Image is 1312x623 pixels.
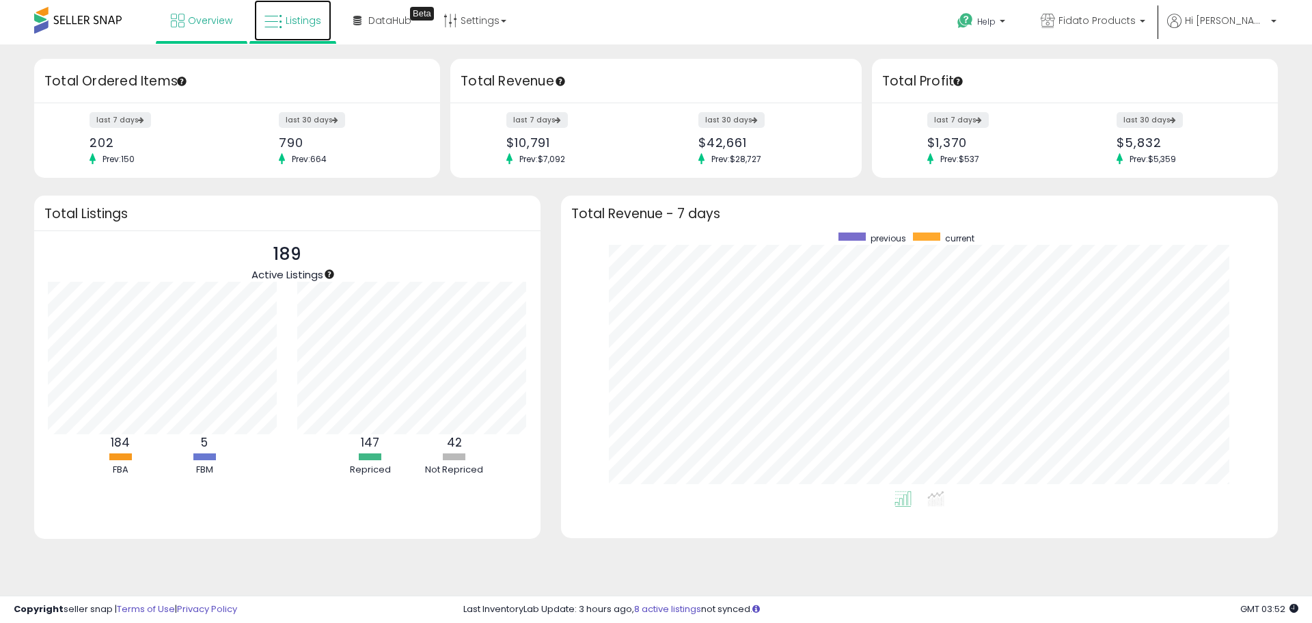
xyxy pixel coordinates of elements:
[96,153,141,165] span: Prev: 150
[286,14,321,27] span: Listings
[323,268,336,280] div: Tooltip anchor
[279,135,416,150] div: 790
[79,464,161,477] div: FBA
[957,12,974,29] i: Get Help
[506,112,568,128] label: last 7 days
[506,135,646,150] div: $10,791
[117,602,175,615] a: Terms of Use
[368,14,411,27] span: DataHub
[698,112,765,128] label: last 30 days
[1123,153,1183,165] span: Prev: $5,359
[952,75,964,88] div: Tooltip anchor
[945,233,974,244] span: current
[1117,135,1254,150] div: $5,832
[946,2,1019,44] a: Help
[927,112,989,128] label: last 7 days
[933,153,986,165] span: Prev: $537
[1058,14,1136,27] span: Fidato Products
[14,602,64,615] strong: Copyright
[871,233,906,244] span: previous
[882,72,1268,91] h3: Total Profit
[512,153,572,165] span: Prev: $7,092
[705,153,768,165] span: Prev: $28,727
[447,434,462,451] b: 42
[977,16,996,27] span: Help
[463,603,1298,616] div: Last InventoryLab Update: 3 hours ago, not synced.
[554,75,566,88] div: Tooltip anchor
[177,602,237,615] a: Privacy Policy
[410,7,434,21] div: Tooltip anchor
[1117,112,1183,128] label: last 30 days
[14,603,237,616] div: seller snap | |
[571,209,1268,219] h3: Total Revenue - 7 days
[413,464,495,477] div: Not Repriced
[111,434,130,451] b: 184
[634,602,701,615] a: 8 active listings
[201,434,208,451] b: 5
[279,112,345,128] label: last 30 days
[361,434,379,451] b: 147
[329,464,411,477] div: Repriced
[44,72,430,91] h3: Total Ordered Items
[90,135,227,150] div: 202
[1185,14,1267,27] span: Hi [PERSON_NAME]
[163,464,245,477] div: FBM
[90,112,151,128] label: last 7 days
[1240,602,1298,615] span: 2025-09-18 03:52 GMT
[251,267,323,282] span: Active Listings
[44,209,530,219] h3: Total Listings
[285,153,333,165] span: Prev: 664
[752,605,760,613] i: Click here to read more about un-synced listings.
[461,72,851,91] h3: Total Revenue
[1167,14,1276,44] a: Hi [PERSON_NAME]
[698,135,838,150] div: $42,661
[251,241,323,267] p: 189
[927,135,1065,150] div: $1,370
[188,14,232,27] span: Overview
[176,75,188,88] div: Tooltip anchor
